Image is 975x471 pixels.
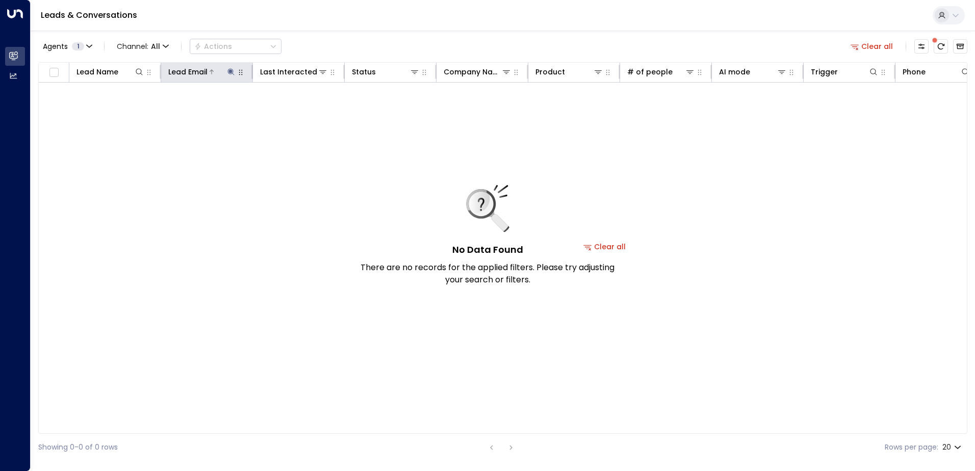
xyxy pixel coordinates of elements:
[360,261,615,286] p: There are no records for the applied filters. Please try adjusting your search or filters.
[190,39,281,54] button: Actions
[535,66,565,78] div: Product
[260,66,317,78] div: Last Interacted
[260,66,328,78] div: Last Interacted
[903,66,970,78] div: Phone
[113,39,173,54] span: Channel:
[885,442,938,453] label: Rows per page:
[41,9,137,21] a: Leads & Conversations
[452,243,523,256] h5: No Data Found
[535,66,603,78] div: Product
[942,440,963,455] div: 20
[934,39,948,54] span: There are new threads available. Refresh the grid to view the latest updates.
[719,66,787,78] div: AI mode
[627,66,673,78] div: # of people
[719,66,750,78] div: AI mode
[38,442,118,453] div: Showing 0-0 of 0 rows
[43,43,68,50] span: Agents
[151,42,160,50] span: All
[76,66,118,78] div: Lead Name
[811,66,879,78] div: Trigger
[903,66,926,78] div: Phone
[444,66,511,78] div: Company Name
[914,39,929,54] button: Customize
[846,39,897,54] button: Clear all
[47,66,60,79] span: Toggle select all
[485,441,518,454] nav: pagination navigation
[194,42,232,51] div: Actions
[38,39,96,54] button: Agents1
[444,66,501,78] div: Company Name
[190,39,281,54] div: Button group with a nested menu
[352,66,376,78] div: Status
[352,66,420,78] div: Status
[627,66,695,78] div: # of people
[76,66,144,78] div: Lead Name
[113,39,173,54] button: Channel:All
[168,66,208,78] div: Lead Email
[72,42,84,50] span: 1
[953,39,967,54] button: Archived Leads
[168,66,236,78] div: Lead Email
[811,66,838,78] div: Trigger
